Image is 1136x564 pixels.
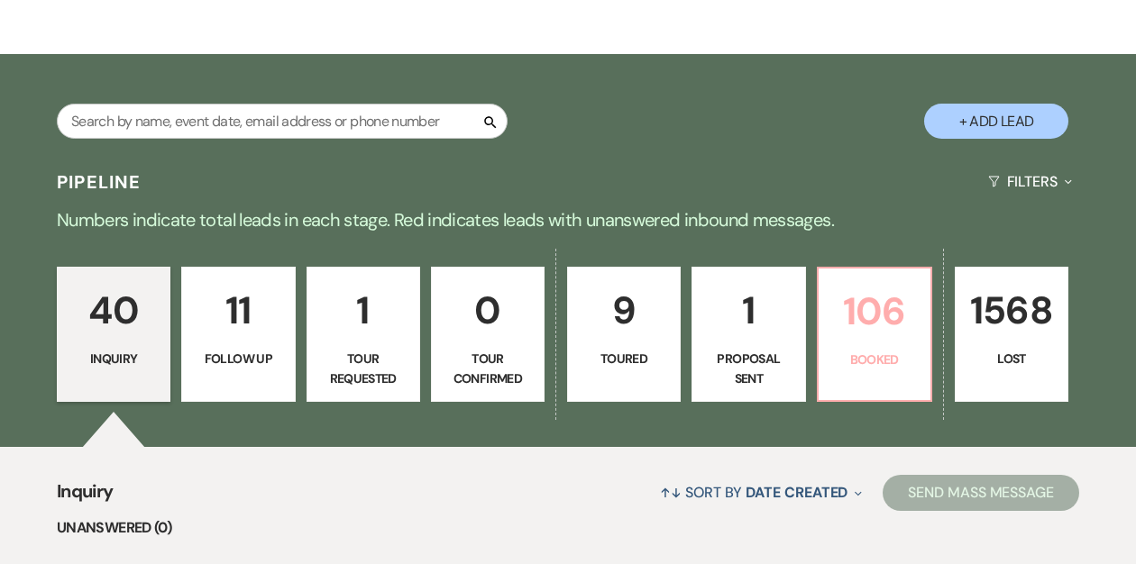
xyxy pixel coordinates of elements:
p: 1 [318,280,408,341]
input: Search by name, event date, email address or phone number [57,104,508,139]
h3: Pipeline [57,169,142,195]
span: ↑↓ [660,483,682,502]
p: Toured [579,349,669,368]
a: 1Tour Requested [307,267,420,402]
p: Tour Requested [318,349,408,389]
p: 1568 [967,280,1057,341]
li: Unanswered (0) [57,516,1079,540]
p: Inquiry [69,349,159,368]
span: Inquiry [57,478,114,516]
p: Follow Up [193,349,283,368]
a: 0Tour Confirmed [431,267,545,402]
p: Tour Confirmed [443,349,533,389]
button: + Add Lead [924,104,1068,139]
button: Send Mass Message [883,475,1079,511]
p: 0 [443,280,533,341]
p: 9 [579,280,669,341]
button: Sort By Date Created [653,468,869,516]
p: Proposal Sent [703,349,793,389]
p: 40 [69,280,159,341]
p: Booked [829,350,920,369]
span: Date Created [746,483,847,502]
a: 11Follow Up [181,267,295,402]
a: 1Proposal Sent [692,267,805,402]
a: 106Booked [817,267,932,402]
a: 40Inquiry [57,267,170,402]
a: 1568Lost [955,267,1068,402]
p: 106 [829,281,920,341]
p: Lost [967,349,1057,368]
a: 9Toured [567,267,681,402]
p: 1 [703,280,793,341]
p: 11 [193,280,283,341]
button: Filters [981,158,1079,205]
